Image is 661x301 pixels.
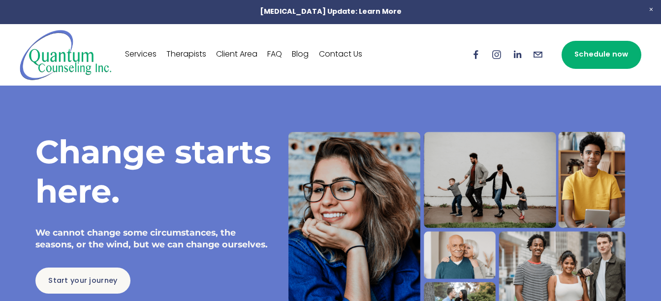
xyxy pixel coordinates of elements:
a: Services [125,47,157,62]
a: Client Area [216,47,257,62]
a: info@quantumcounselinginc.com [533,49,543,60]
a: Contact Us [319,47,362,62]
h1: Change starts here. [35,132,272,211]
img: Quantum Counseling Inc. | Change starts here. [20,29,112,81]
a: FAQ [267,47,282,62]
a: Start your journey [35,268,131,294]
a: Facebook [471,49,481,60]
a: Blog [292,47,309,62]
a: Schedule now [562,41,641,69]
a: Instagram [491,49,502,60]
a: Therapists [166,47,206,62]
h4: We cannot change some circumstances, the seasons, or the wind, but we can change ourselves. [35,227,272,251]
a: LinkedIn [512,49,523,60]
